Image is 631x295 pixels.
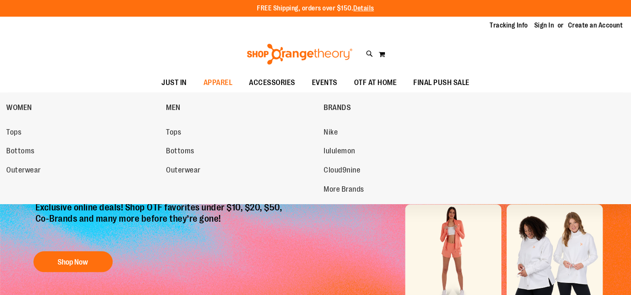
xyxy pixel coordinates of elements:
[166,103,181,114] span: MEN
[312,73,337,92] span: EVENTS
[166,128,181,138] span: Tops
[324,147,355,157] span: lululemon
[534,21,554,30] a: Sign In
[166,163,315,178] a: Outerwear
[246,44,354,65] img: Shop Orangetheory
[405,73,478,92] a: FINAL PUSH SALE
[249,73,295,92] span: ACCESSORIES
[33,251,113,272] button: Shop Now
[153,73,195,92] a: JUST IN
[166,147,194,157] span: Bottoms
[324,185,364,195] span: More Brands
[166,144,315,159] a: Bottoms
[166,97,319,118] a: MEN
[6,166,41,176] span: Outerwear
[6,103,32,114] span: WOMEN
[324,128,338,138] span: Nike
[353,5,374,12] a: Details
[413,73,470,92] span: FINAL PUSH SALE
[6,97,162,118] a: WOMEN
[29,202,291,243] p: Exclusive online deals! Shop OTF favorites under $10, $20, $50, Co-Brands and many more before th...
[241,73,304,92] a: ACCESSORIES
[324,103,351,114] span: BRANDS
[304,73,346,92] a: EVENTS
[166,166,201,176] span: Outerwear
[166,125,315,140] a: Tops
[568,21,623,30] a: Create an Account
[346,73,405,92] a: OTF AT HOME
[161,73,187,92] span: JUST IN
[204,73,233,92] span: APPAREL
[324,166,360,176] span: Cloud9nine
[195,73,241,92] a: APPAREL
[324,97,479,118] a: BRANDS
[6,147,35,157] span: Bottoms
[354,73,397,92] span: OTF AT HOME
[6,128,21,138] span: Tops
[490,21,528,30] a: Tracking Info
[257,4,374,13] p: FREE Shipping, orders over $150.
